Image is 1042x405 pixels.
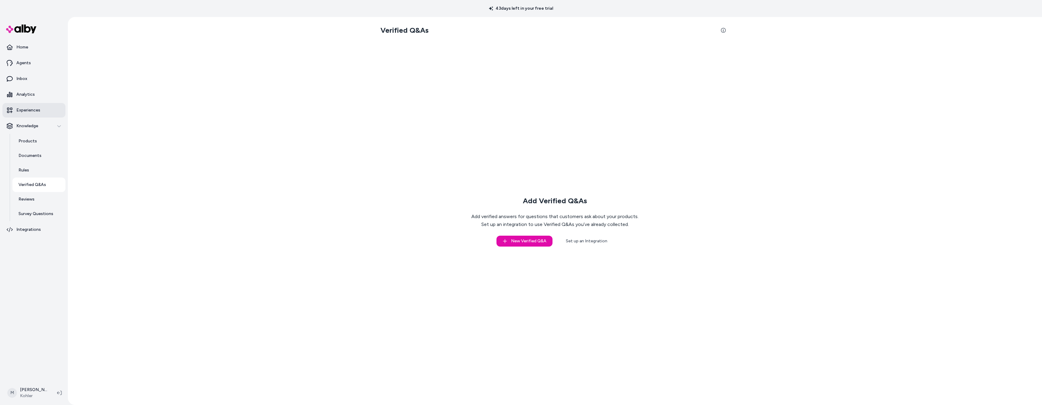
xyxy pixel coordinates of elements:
[2,40,65,55] a: Home
[12,207,65,221] a: Survey Questions
[12,163,65,178] a: Rules
[4,383,52,403] button: M[PERSON_NAME]Kohler
[16,107,40,113] p: Experiences
[12,148,65,163] a: Documents
[7,388,17,398] span: M
[18,182,46,188] p: Verified Q&As
[2,56,65,70] a: Agents
[16,76,27,82] p: Inbox
[523,196,587,205] h2: Add Verified Q&As
[16,91,35,98] p: Analytics
[18,138,37,144] p: Products
[16,123,38,129] p: Knowledge
[2,119,65,133] button: Knowledge
[16,44,28,50] p: Home
[12,134,65,148] a: Products
[380,25,429,35] h2: Verified Q&As
[16,60,31,66] p: Agents
[560,236,613,247] button: Set up an Integration
[18,153,41,159] p: Documents
[471,213,639,228] p: Add verified answers for questions that customers ask about your products. Set up an integration ...
[2,71,65,86] a: Inbox
[2,103,65,118] a: Experiences
[485,5,557,12] p: 43 days left in your free trial
[18,211,53,217] p: Survey Questions
[20,393,47,399] span: Kohler
[2,87,65,102] a: Analytics
[12,192,65,207] a: Reviews
[6,25,36,33] img: alby Logo
[18,196,35,202] p: Reviews
[2,222,65,237] a: Integrations
[20,387,47,393] p: [PERSON_NAME]
[12,178,65,192] a: Verified Q&As
[16,227,41,233] p: Integrations
[18,167,29,173] p: Rules
[496,236,553,247] button: New Verified Q&A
